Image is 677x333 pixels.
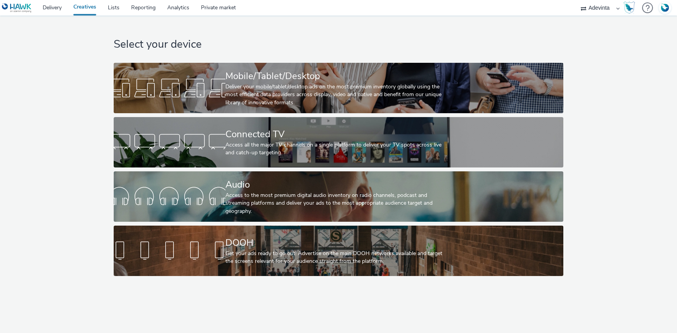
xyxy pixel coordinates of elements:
a: AudioAccess to the most premium digital audio inventory on radio channels, podcast and streaming ... [114,171,563,222]
img: undefined Logo [2,3,32,13]
div: Get your ads ready to go out! Advertise on the main DOOH networks available and target the screen... [225,250,448,266]
div: Audio [225,178,448,192]
a: Mobile/Tablet/DesktopDeliver your mobile/tablet/desktop ads on the most premium inventory globall... [114,63,563,113]
a: Hawk Academy [623,2,638,14]
img: Hawk Academy [623,2,635,14]
div: Access all the major TV channels on a single platform to deliver your TV spots across live and ca... [225,141,448,157]
div: Connected TV [225,128,448,141]
div: Deliver your mobile/tablet/desktop ads on the most premium inventory globally using the most effi... [225,83,448,107]
img: Account FR [659,2,671,14]
a: DOOHGet your ads ready to go out! Advertise on the main DOOH networks available and target the sc... [114,226,563,276]
div: DOOH [225,236,448,250]
h1: Select your device [114,37,563,52]
div: Mobile/Tablet/Desktop [225,69,448,83]
a: Connected TVAccess all the major TV channels on a single platform to deliver your TV spots across... [114,117,563,167]
div: Access to the most premium digital audio inventory on radio channels, podcast and streaming platf... [225,192,448,215]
